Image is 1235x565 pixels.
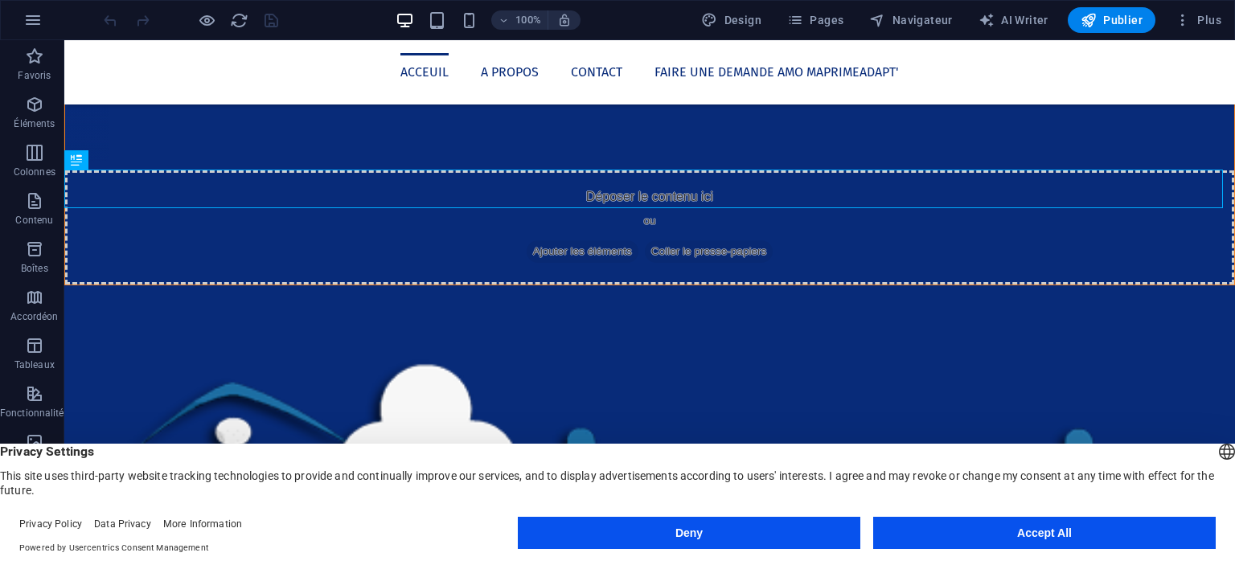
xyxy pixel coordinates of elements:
[10,310,58,323] p: Accordéon
[15,214,53,227] p: Contenu
[863,7,958,33] button: Navigateur
[515,10,541,30] h6: 100%
[972,7,1055,33] button: AI Writer
[1175,12,1221,28] span: Plus
[14,117,55,130] p: Éléments
[869,12,952,28] span: Navigateur
[491,10,548,30] button: 100%
[1168,7,1228,33] button: Plus
[1068,7,1155,33] button: Publier
[462,200,574,223] span: Ajouter les éléments
[781,7,850,33] button: Pages
[229,10,248,30] button: reload
[14,166,55,178] p: Colonnes
[701,12,761,28] span: Design
[1081,12,1143,28] span: Publier
[695,7,768,33] button: Design
[14,358,55,371] p: Tableaux
[581,200,709,223] span: Coller le presse-papiers
[695,7,768,33] div: Design (Ctrl+Alt+Y)
[197,10,216,30] button: Cliquez ici pour quitter le mode Aperçu et poursuivre l'édition.
[18,69,51,82] p: Favoris
[979,12,1048,28] span: AI Writer
[557,13,572,27] i: Lors du redimensionnement, ajuster automatiquement le niveau de zoom en fonction de l'appareil sé...
[230,11,248,30] i: Actualiser la page
[21,262,48,275] p: Boîtes
[787,12,843,28] span: Pages
[1,130,1170,244] div: Déposer le contenu ici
